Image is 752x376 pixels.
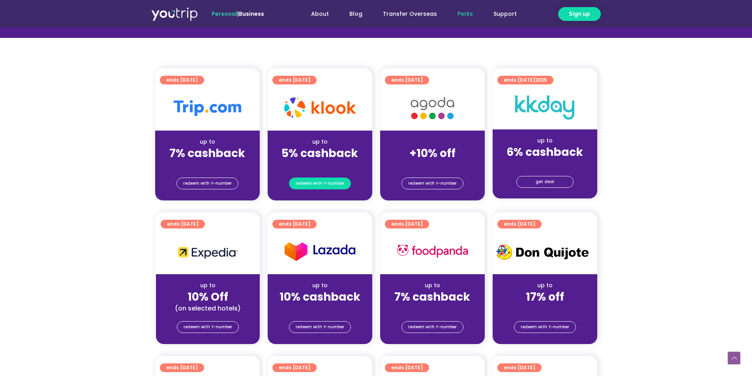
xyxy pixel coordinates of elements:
[483,7,527,21] a: Support
[274,281,366,290] div: up to
[516,176,574,188] a: get deal
[169,146,245,161] strong: 7% cashback
[162,304,253,312] div: (on selected hotels)
[504,76,547,84] span: ends [DATE]
[167,220,199,228] span: ends [DATE]
[386,161,478,169] div: (for stays only)
[526,289,564,305] strong: 17% off
[499,137,591,145] div: up to
[385,363,429,372] a: ends [DATE]
[177,321,239,333] a: redeem with Y-number
[391,220,423,228] span: ends [DATE]
[386,304,478,312] div: (for stays only)
[514,321,576,333] a: redeem with Y-number
[279,76,310,84] span: ends [DATE]
[385,76,429,84] a: ends [DATE]
[558,7,601,21] a: Sign up
[162,281,253,290] div: up to
[497,76,553,84] a: ends [DATE]2025
[506,144,583,160] strong: 6% cashback
[274,138,366,146] div: up to
[281,146,358,161] strong: 5% cashback
[161,220,205,228] a: ends [DATE]
[160,363,204,372] a: ends [DATE]
[289,178,351,189] a: redeem with Y-number
[166,76,198,84] span: ends [DATE]
[296,322,344,333] span: redeem with Y-number
[239,10,264,18] a: Business
[499,281,591,290] div: up to
[391,76,423,84] span: ends [DATE]
[274,161,366,169] div: (for stays only)
[176,178,238,189] a: redeem with Y-number
[504,220,535,228] span: ends [DATE]
[408,178,457,189] span: redeem with Y-number
[279,220,310,228] span: ends [DATE]
[166,363,198,372] span: ends [DATE]
[408,322,457,333] span: redeem with Y-number
[386,281,478,290] div: up to
[188,289,228,305] strong: 10% Off
[272,363,317,372] a: ends [DATE]
[447,7,483,21] a: Perks
[394,289,470,305] strong: 7% cashback
[425,138,440,146] span: up to
[339,7,373,21] a: Blog
[569,10,590,18] span: Sign up
[401,321,463,333] a: redeem with Y-number
[296,178,344,189] span: redeem with Y-number
[499,159,591,168] div: (for stays only)
[504,363,535,372] span: ends [DATE]
[274,304,366,312] div: (for stays only)
[212,10,264,18] span: |
[385,220,429,228] a: ends [DATE]
[373,7,447,21] a: Transfer Overseas
[301,7,339,21] a: About
[499,304,591,312] div: (for stays only)
[497,220,542,228] a: ends [DATE]
[272,76,317,84] a: ends [DATE]
[289,321,351,333] a: redeem with Y-number
[497,363,542,372] a: ends [DATE]
[184,322,232,333] span: redeem with Y-number
[285,7,527,21] nav: Menu
[160,76,204,84] a: ends [DATE]
[279,289,360,305] strong: 10% cashback
[536,176,554,187] span: get deal
[401,178,463,189] a: redeem with Y-number
[272,220,317,228] a: ends [DATE]
[521,322,569,333] span: redeem with Y-number
[183,178,232,189] span: redeem with Y-number
[212,10,237,18] span: Personal
[391,363,423,372] span: ends [DATE]
[161,138,253,146] div: up to
[279,363,310,372] span: ends [DATE]
[409,146,456,161] strong: +10% off
[161,161,253,169] div: (for stays only)
[535,77,547,83] span: 2025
